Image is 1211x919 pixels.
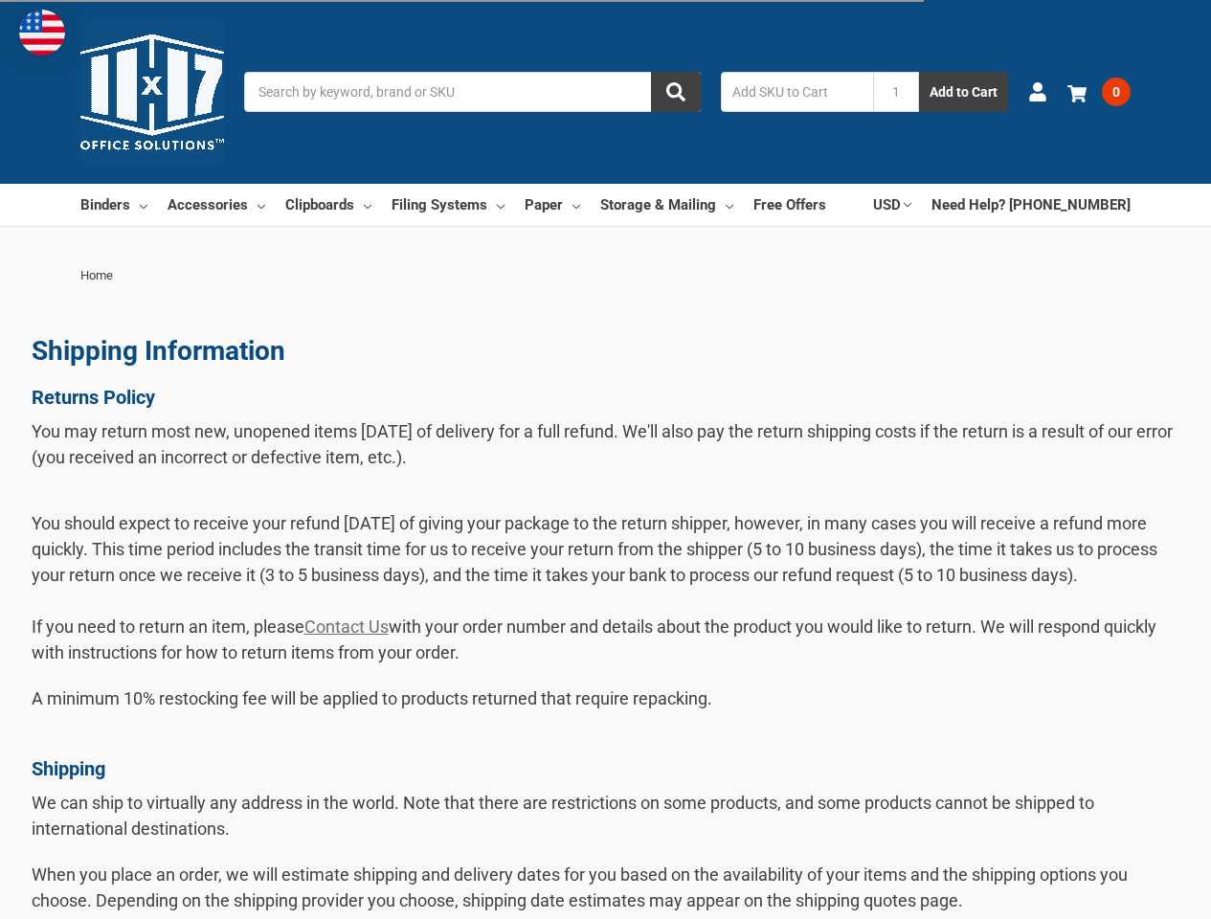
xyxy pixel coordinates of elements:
[525,184,580,226] a: Paper
[285,184,371,226] a: Clipboards
[600,184,733,226] a: Storage & Mailing
[1102,78,1131,106] span: 0
[19,10,65,56] img: duty and tax information for United States
[244,72,701,112] input: Search by keyword, brand or SKU
[32,688,712,734] span: A minimum 10% restocking fee will be applied to products returned that require repacking.
[721,72,873,112] input: Add SKU to Cart
[873,184,911,226] a: USD
[1067,67,1131,117] a: 0
[80,20,224,164] img: 11x17.com
[32,793,1094,839] span: We can ship to virtually any address in the world. Note that there are restrictions on some produ...
[931,184,1131,226] a: Need Help? [PHONE_NUMBER]
[919,72,1008,112] button: Add to Cart
[80,184,147,226] a: Binders
[32,513,1157,662] span: You should expect to receive your refund [DATE] of giving your package to the return shipper, how...
[32,335,285,367] a: Shipping Information
[168,184,265,226] a: Accessories
[32,421,1173,467] span: You may return most new, unopened items [DATE] of delivery for a full refund. We'll also pay the ...
[32,864,1128,910] span: When you place an order, we will estimate shipping and delivery dates for you based on the availa...
[32,386,1180,409] h1: Returns Policy
[304,616,389,637] a: Contact Us
[80,268,113,282] span: Home
[392,184,505,226] a: Filing Systems
[753,184,826,226] a: Free Offers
